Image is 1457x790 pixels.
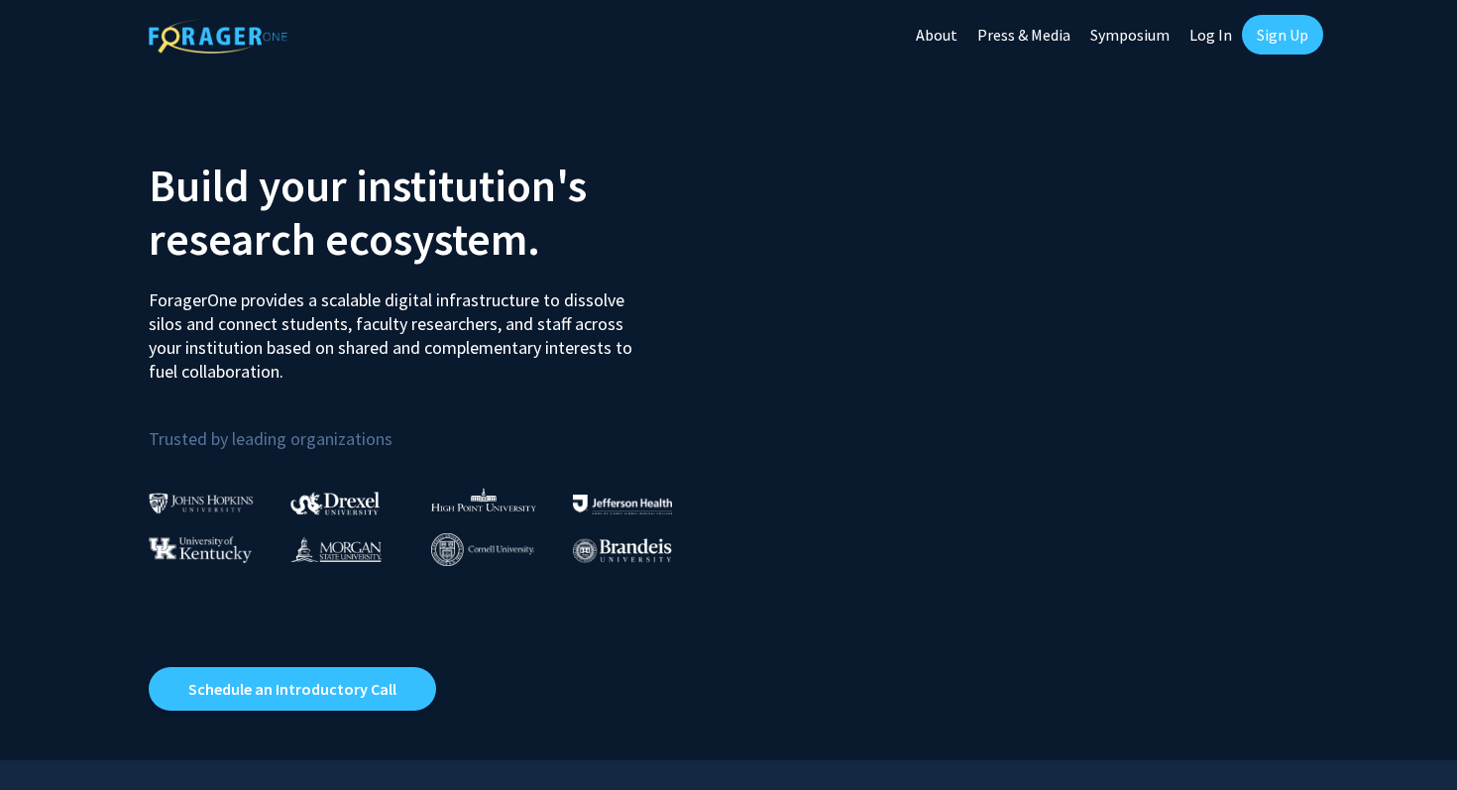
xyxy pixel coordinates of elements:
[290,536,382,562] img: Morgan State University
[431,533,534,566] img: Cornell University
[573,538,672,563] img: Brandeis University
[149,274,646,384] p: ForagerOne provides a scalable digital infrastructure to dissolve silos and connect students, fac...
[149,159,714,266] h2: Build your institution's research ecosystem.
[1242,15,1323,55] a: Sign Up
[149,493,254,513] img: Johns Hopkins University
[149,19,287,54] img: ForagerOne Logo
[149,536,252,563] img: University of Kentucky
[149,399,714,454] p: Trusted by leading organizations
[431,488,536,511] img: High Point University
[149,667,436,711] a: Opens in a new tab
[573,495,672,513] img: Thomas Jefferson University
[290,492,380,514] img: Drexel University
